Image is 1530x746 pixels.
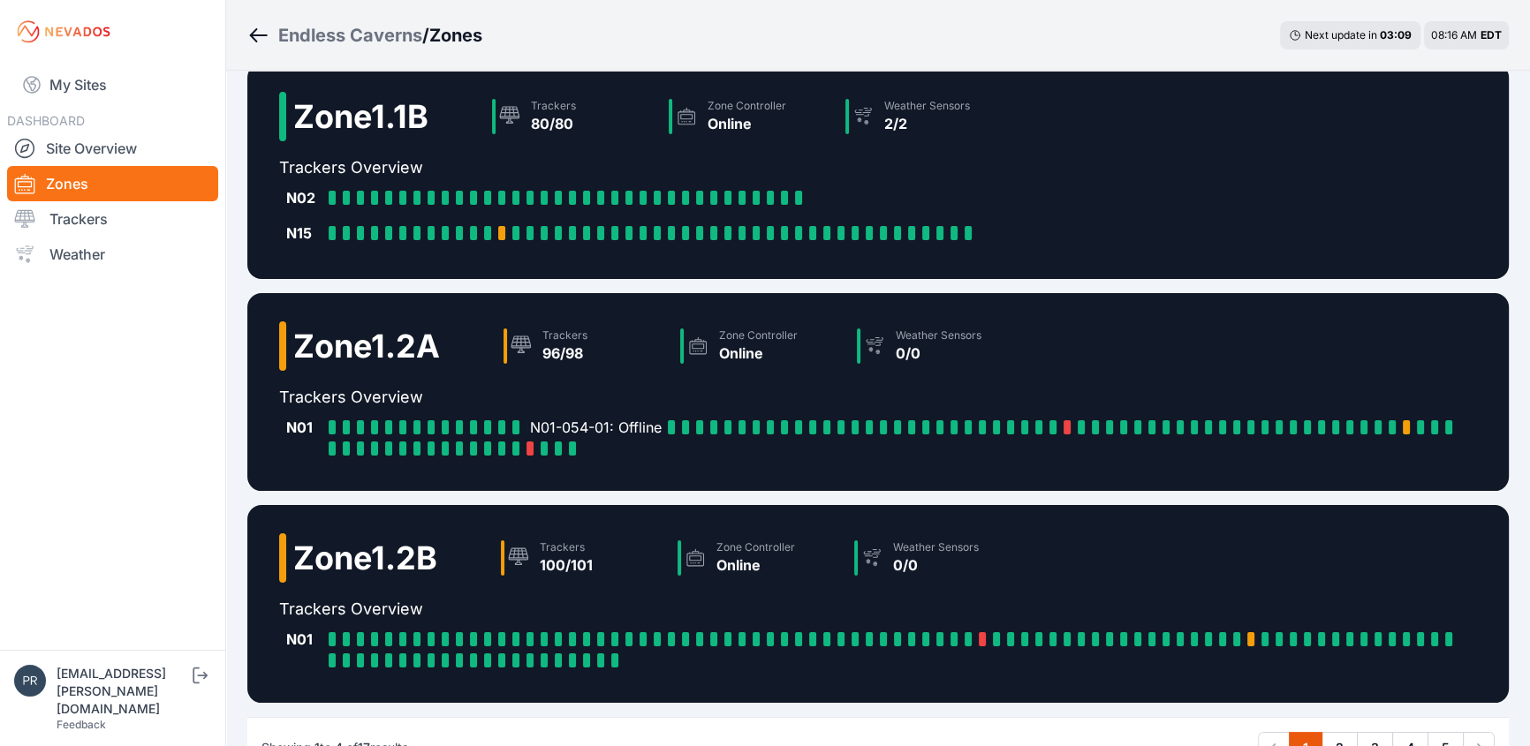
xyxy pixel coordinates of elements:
div: Zone Controller [708,99,786,113]
a: Trackers100/101 [494,533,670,583]
div: Trackers [540,540,593,554]
div: 0/0 [893,554,979,576]
div: N02 [286,187,322,208]
a: Weather Sensors2/2 [838,92,1015,141]
div: 03 : 09 [1380,28,1412,42]
div: Zone Controller [719,328,798,343]
span: / [422,23,429,48]
div: Weather Sensors [884,99,970,113]
a: Weather Sensors0/0 [847,533,1024,583]
span: 08:16 AM [1431,28,1477,41]
div: 0/0 [896,343,981,364]
a: Trackers [7,201,218,237]
a: My Sites [7,64,218,106]
img: przemyslaw.szewczyk@energix-group.com [14,665,46,697]
a: Endless Caverns [278,23,422,48]
div: N01 [286,417,322,438]
div: 2/2 [884,113,970,134]
a: Zones [7,166,218,201]
div: 100/101 [540,554,593,576]
img: Nevados [14,18,113,46]
div: N15 [286,222,322,244]
div: Online [708,113,786,134]
span: EDT [1481,28,1502,41]
h2: Zone 1.2A [293,328,440,364]
a: Site Overview [7,131,218,166]
a: N01-054-01: Offline [526,441,541,456]
span: DASHBOARD [7,113,85,128]
h2: Trackers Overview [279,155,1015,180]
div: Online [716,554,795,576]
div: Trackers [531,99,576,113]
a: Feedback [57,718,106,731]
a: Trackers96/98 [496,321,673,371]
div: N01 [286,629,322,650]
h2: Zone 1.1B [293,99,428,134]
h2: Trackers Overview [279,597,1477,622]
div: Weather Sensors [893,540,979,554]
div: Trackers [542,328,587,343]
div: Zone Controller [716,540,795,554]
nav: Breadcrumb [247,12,482,58]
a: Weather [7,237,218,272]
span: Next update in [1305,28,1377,41]
h2: Zone 1.2B [293,540,437,576]
a: Weather Sensors0/0 [850,321,1026,371]
div: 96/98 [542,343,587,364]
h3: Zones [429,23,482,48]
div: 80/80 [531,113,576,134]
h2: Trackers Overview [279,385,1477,410]
div: Weather Sensors [896,328,981,343]
a: Trackers80/80 [485,92,662,141]
div: [EMAIL_ADDRESS][PERSON_NAME][DOMAIN_NAME] [57,665,189,718]
div: Online [719,343,798,364]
